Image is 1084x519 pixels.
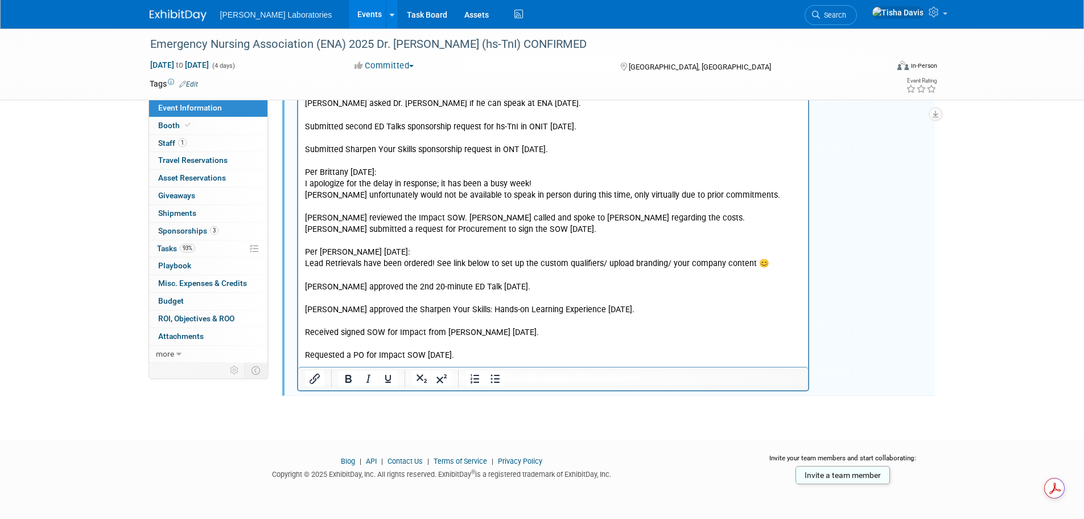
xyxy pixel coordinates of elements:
button: Bold [339,371,358,387]
button: Committed [351,60,418,72]
button: Superscript [432,371,451,387]
button: Bullet list [485,371,505,387]
span: more [156,349,174,358]
span: 1 [178,138,187,147]
span: Search [820,11,846,19]
a: more [149,346,267,363]
span: Booth [158,121,193,130]
span: Travel Reservations [158,156,228,165]
a: Playbook [149,258,267,275]
span: | [424,457,432,465]
button: Subscript [412,371,431,387]
a: Event Information [149,100,267,117]
span: 93% [180,244,195,252]
a: Sponsorships3 [149,223,267,240]
b: [PERSON_NAME] [PERSON_NAME] [7,108,134,118]
b: EMERGENCY NURSES ASSOCIATION [7,131,143,141]
span: Shipments [158,209,196,218]
img: Tisha Davis [872,6,924,19]
div: In-Person [910,62,937,70]
img: ExhibitDay [150,10,207,21]
span: | [357,457,364,465]
a: Giveaways [149,187,267,205]
span: Giveaways [158,191,195,200]
div: Event Format [821,59,938,76]
span: (4 days) [211,62,235,70]
a: Booth [149,117,267,134]
div: Invite your team members and start collaborating: [751,453,935,471]
a: Shipments [149,205,267,222]
a: Misc. Expenses & Credits [149,275,267,292]
span: [PERSON_NAME] Laboratories [220,10,332,19]
span: [DATE] [DATE] [150,60,209,70]
span: 3 [210,226,219,235]
sup: ® [471,469,475,475]
b: $30,000 [38,5,67,15]
a: Contact Us [388,457,423,465]
a: Privacy Policy [498,457,542,465]
button: Italic [358,371,378,387]
span: Event Information [158,103,222,112]
div: Copyright © 2025 ExhibitDay, Inc. All rights reserved. ExhibitDay is a registered trademark of Ex... [150,467,735,480]
a: [DOMAIN_NAME] [211,142,273,152]
div: Event Rating [906,78,937,84]
a: Travel Reservations [149,152,267,169]
span: Staff [158,138,187,148]
a: Budget [149,293,267,310]
span: Sponsorships [158,226,219,235]
a: Asset Reservations [149,170,267,187]
a: Search [805,5,857,25]
span: Misc. Expenses & Credits [158,279,247,288]
span: | [378,457,386,465]
img: Format-Inperson.png [897,61,909,70]
span: to [174,60,185,70]
span: Budget [158,296,184,305]
span: [GEOGRAPHIC_DATA], [GEOGRAPHIC_DATA] [629,63,771,71]
span: Asset Reservations [158,173,226,182]
td: Tags [150,78,198,89]
div: Emergency Nursing Association (ENA) 2025 Dr. [PERSON_NAME] (hs-TnI) CONFIRMED [146,34,871,55]
span: Attachments [158,332,204,341]
a: Blog [341,457,355,465]
td: Personalize Event Tab Strip [225,363,245,378]
a: ROI, Objectives & ROO [149,310,267,328]
button: Insert/edit link [305,371,324,387]
a: [EMAIL_ADDRESS][DOMAIN_NAME] [79,142,208,152]
td: Toggle Event Tabs [244,363,267,378]
a: Staff1 [149,135,267,152]
span: | [489,457,496,465]
a: Terms of Service [434,457,487,465]
span: Playbook [158,261,191,270]
a: Invite a team member [796,466,890,484]
span: ROI, Objectives & ROO [158,314,234,323]
i: Booth reservation complete [185,122,191,128]
button: Numbered list [465,371,485,387]
a: Edit [179,80,198,88]
a: API [366,457,377,465]
a: Attachments [149,328,267,345]
button: Underline [378,371,398,387]
a: Exhibitor Resources - Emergency Nursing 2025 | ENA Exhibits [81,211,304,220]
span: Tasks [157,244,195,253]
a: Tasks93% [149,240,267,258]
